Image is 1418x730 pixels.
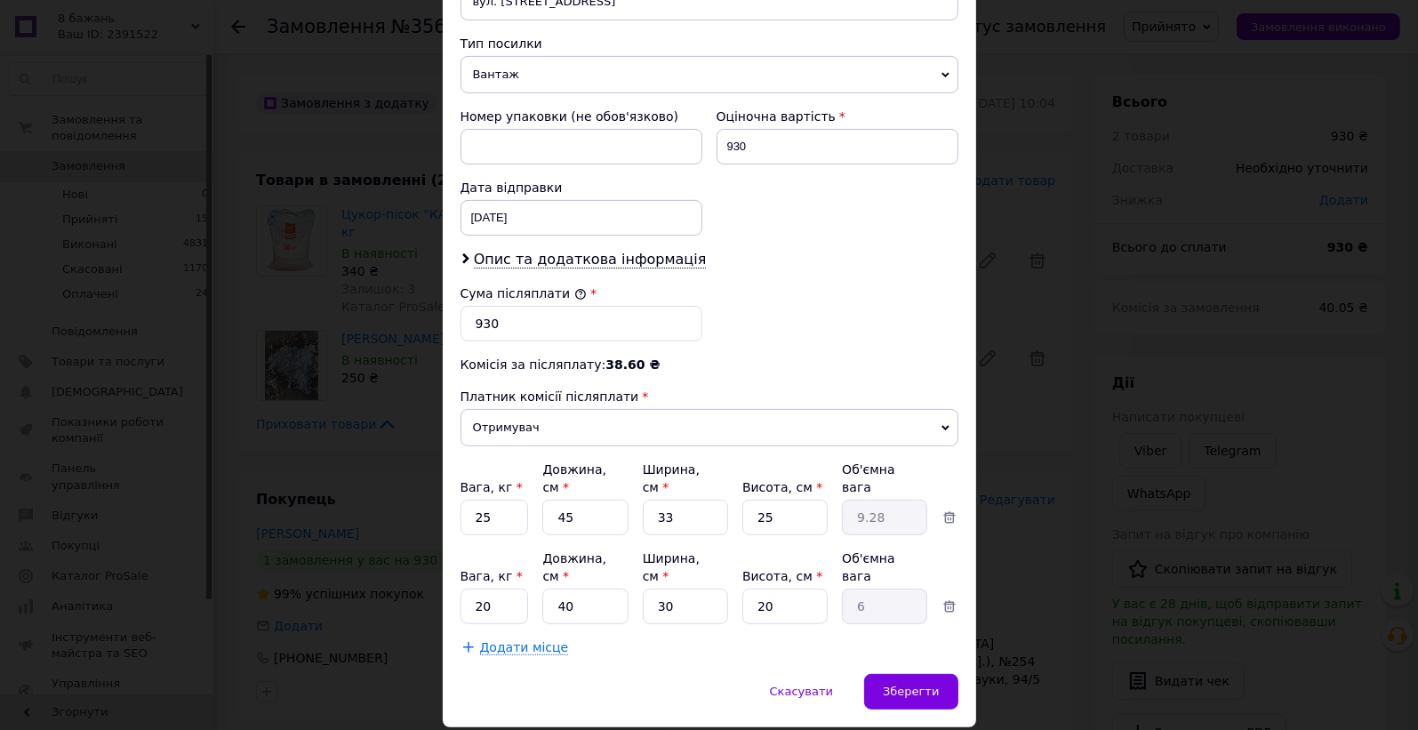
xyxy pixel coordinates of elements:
[605,357,660,372] span: 38.60 ₴
[461,569,523,583] label: Вага, кг
[461,179,702,197] div: Дата відправки
[643,462,700,494] label: Ширина, см
[842,461,927,496] div: Об'ємна вага
[461,480,523,494] label: Вага, кг
[883,685,939,698] span: Зберегти
[461,286,587,301] label: Сума післяплати
[742,569,822,583] label: Висота, см
[474,251,707,269] span: Опис та додаткова інформація
[461,56,958,93] span: Вантаж
[461,409,958,446] span: Отримувач
[461,108,702,125] div: Номер упаковки (не обов'язково)
[717,108,958,125] div: Оціночна вартість
[643,551,700,583] label: Ширина, см
[461,389,639,404] span: Платник комісії післяплати
[461,36,542,51] span: Тип посилки
[742,480,822,494] label: Висота, см
[542,551,606,583] label: Довжина, см
[480,640,569,655] span: Додати місце
[842,550,927,585] div: Об'ємна вага
[542,462,606,494] label: Довжина, см
[461,356,958,373] div: Комісія за післяплату:
[770,685,833,698] span: Скасувати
